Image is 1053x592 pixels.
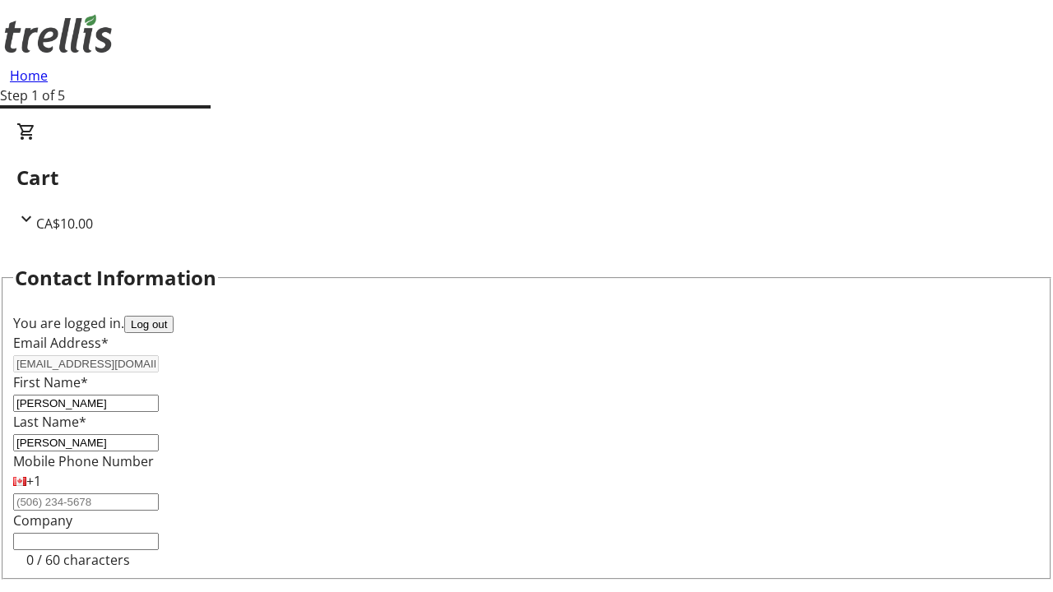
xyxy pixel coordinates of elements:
div: You are logged in. [13,313,1040,333]
span: CA$10.00 [36,215,93,233]
label: Email Address* [13,334,109,352]
h2: Cart [16,163,1037,192]
input: (506) 234-5678 [13,493,159,511]
label: Last Name* [13,413,86,431]
button: Log out [124,316,174,333]
label: Mobile Phone Number [13,452,154,470]
h2: Contact Information [15,263,216,293]
tr-character-limit: 0 / 60 characters [26,551,130,569]
label: First Name* [13,373,88,391]
label: Company [13,511,72,530]
div: CartCA$10.00 [16,122,1037,234]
